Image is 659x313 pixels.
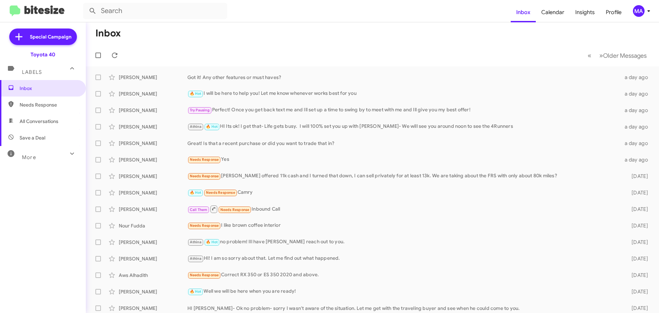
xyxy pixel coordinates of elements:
[190,157,219,162] span: Needs Response
[588,51,591,60] span: «
[621,107,654,114] div: a day ago
[119,272,187,279] div: Aws Alhadith
[190,108,210,112] span: Try Pausing
[190,240,201,244] span: Athina
[187,271,621,279] div: Correct RX 350 or ES 350 2020 and above.
[187,255,621,262] div: HI! I am so sorry about that. Let me find out what happened.
[187,140,621,147] div: Great! Is that a recent purchase or did you want to trade that in?
[119,255,187,262] div: [PERSON_NAME]
[621,288,654,295] div: [DATE]
[621,222,654,229] div: [DATE]
[187,156,621,164] div: Yes
[119,74,187,81] div: [PERSON_NAME]
[583,48,596,63] button: Previous
[621,74,654,81] div: a day ago
[95,28,121,39] h1: Inbox
[621,305,654,312] div: [DATE]
[621,239,654,246] div: [DATE]
[31,51,55,58] div: Toyota 40
[190,208,208,212] span: Call Them
[621,90,654,97] div: a day ago
[621,206,654,213] div: [DATE]
[190,273,219,277] span: Needs Response
[119,206,187,213] div: [PERSON_NAME]
[570,2,600,22] a: Insights
[621,156,654,163] div: a day ago
[187,172,621,180] div: [PERSON_NAME] offered 11k cash and I turned that down, I can sell privately for at least 13k. We ...
[220,208,250,212] span: Needs Response
[190,223,219,228] span: Needs Response
[187,74,621,81] div: Got it! Any other features or must haves?
[187,205,621,213] div: Inbound Call
[119,156,187,163] div: [PERSON_NAME]
[22,154,36,160] span: More
[584,48,651,63] nav: Page navigation example
[621,173,654,180] div: [DATE]
[20,118,58,125] span: All Conversations
[627,5,651,17] button: MA
[119,305,187,312] div: [PERSON_NAME]
[190,190,201,195] span: 🔥 Hot
[190,124,201,129] span: Athina
[600,2,627,22] a: Profile
[511,2,536,22] a: Inbox
[119,239,187,246] div: [PERSON_NAME]
[595,48,651,63] button: Next
[621,272,654,279] div: [DATE]
[599,51,603,60] span: »
[119,173,187,180] div: [PERSON_NAME]
[119,140,187,147] div: [PERSON_NAME]
[536,2,570,22] a: Calendar
[187,90,621,98] div: I will be here to help you! Let me know whenever works best for you
[9,29,77,45] a: Special Campaign
[633,5,645,17] div: MA
[187,189,621,197] div: Camry
[190,256,201,261] span: Athina
[206,124,218,129] span: 🔥 Hot
[190,91,201,96] span: 🔥 Hot
[621,123,654,130] div: a day ago
[187,106,621,114] div: Perfect! Once you get back text me and Ill set up a time to swing by to meet with me and Ill give...
[621,140,654,147] div: a day ago
[621,255,654,262] div: [DATE]
[22,69,42,75] span: Labels
[20,101,78,108] span: Needs Response
[119,107,187,114] div: [PERSON_NAME]
[190,174,219,178] span: Needs Response
[187,123,621,131] div: HI Its ok! I get that- Life gets busy. I will 100% set you up with [PERSON_NAME]- We will see you...
[187,238,621,246] div: no problem! Ill have [PERSON_NAME] reach out to you.
[190,289,201,294] span: 🔥 Hot
[206,190,235,195] span: Needs Response
[187,305,621,312] div: HI [PERSON_NAME]- Ok no problem- sorry I wasn't aware of the situation. Let me get with the trave...
[621,189,654,196] div: [DATE]
[119,189,187,196] div: [PERSON_NAME]
[119,222,187,229] div: Nour Fudda
[119,123,187,130] div: [PERSON_NAME]
[20,134,45,141] span: Save a Deal
[206,240,218,244] span: 🔥 Hot
[603,52,647,59] span: Older Messages
[30,33,71,40] span: Special Campaign
[119,288,187,295] div: [PERSON_NAME]
[83,3,227,19] input: Search
[20,85,78,92] span: Inbox
[119,90,187,97] div: [PERSON_NAME]
[187,222,621,230] div: I like brown coffee interior
[187,288,621,295] div: Well we will be here when you are ready!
